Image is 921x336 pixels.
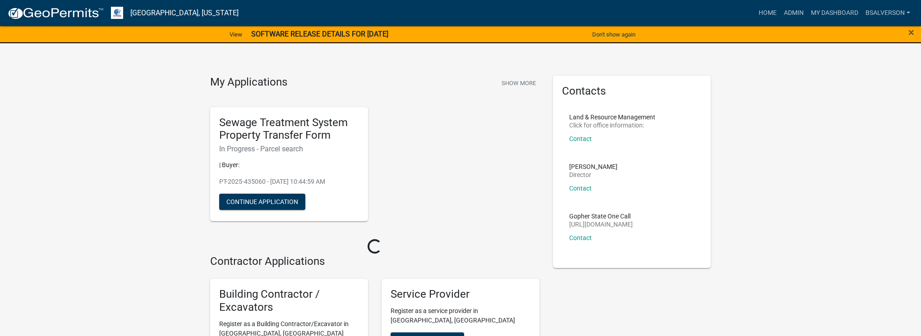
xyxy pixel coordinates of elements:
[210,255,539,268] h4: Contractor Applications
[130,5,239,21] a: [GEOGRAPHIC_DATA], [US_STATE]
[908,27,914,38] button: Close
[569,163,617,170] p: [PERSON_NAME]
[219,160,359,170] p: | Buyer:
[807,5,862,22] a: My Dashboard
[219,194,305,210] button: Continue Application
[569,135,592,142] a: Contact
[219,288,359,314] h5: Building Contractor / Excavators
[569,221,633,227] p: [URL][DOMAIN_NAME]
[226,27,246,42] a: View
[569,213,633,219] p: Gopher State One Call
[589,27,639,42] button: Don't show again
[498,76,539,91] button: Show More
[562,85,702,98] h5: Contacts
[219,177,359,186] p: PT-2025-435060 - [DATE] 10:44:59 AM
[251,30,388,38] strong: SOFTWARE RELEASE DETAILS FOR [DATE]
[219,116,359,142] h5: Sewage Treatment System Property Transfer Form
[219,145,359,153] h6: In Progress - Parcel search
[569,185,592,192] a: Contact
[569,234,592,241] a: Contact
[908,26,914,39] span: ×
[569,122,655,128] p: Click for office information:
[391,288,530,301] h5: Service Provider
[569,172,617,178] p: Director
[210,76,287,89] h4: My Applications
[111,7,123,19] img: Otter Tail County, Minnesota
[862,5,914,22] a: BSALVERSON
[755,5,780,22] a: Home
[391,306,530,325] p: Register as a service provider in [GEOGRAPHIC_DATA], [GEOGRAPHIC_DATA]
[780,5,807,22] a: Admin
[569,114,655,120] p: Land & Resource Management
